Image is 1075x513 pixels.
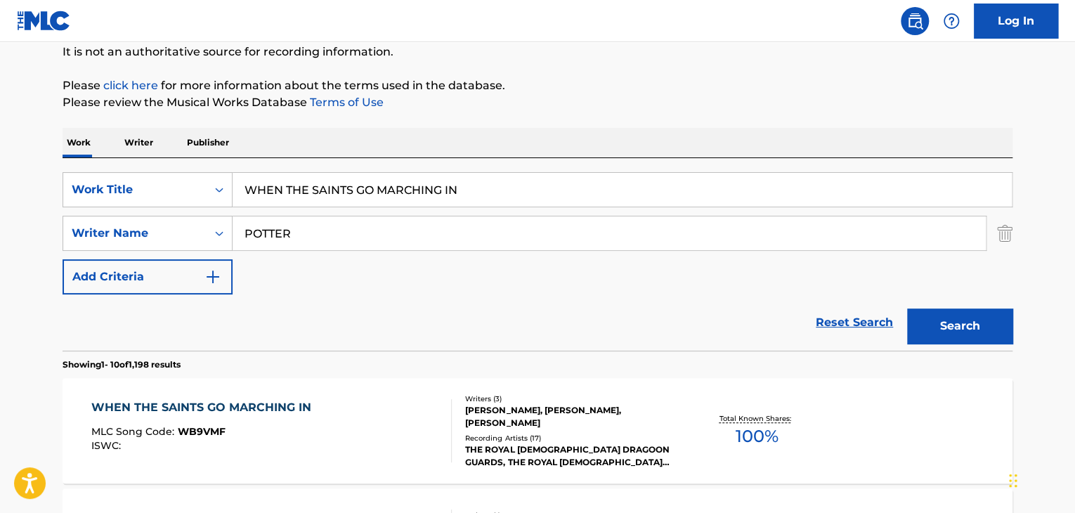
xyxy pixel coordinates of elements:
img: MLC Logo [17,11,71,31]
p: Please review the Musical Works Database [63,94,1012,111]
a: click here [103,79,158,92]
div: Help [937,7,965,35]
img: Delete Criterion [997,216,1012,251]
span: WB9VMF [178,425,226,438]
img: help [943,13,960,30]
form: Search Form [63,172,1012,351]
p: Total Known Shares: [719,413,794,424]
a: Public Search [901,7,929,35]
a: WHEN THE SAINTS GO MARCHING INMLC Song Code:WB9VMFISWC:Writers (3)[PERSON_NAME], [PERSON_NAME], [... [63,378,1012,483]
div: Work Title [72,181,198,198]
button: Add Criteria [63,259,233,294]
span: ISWC : [91,439,124,452]
p: Publisher [183,128,233,157]
p: Writer [120,128,157,157]
p: Work [63,128,95,157]
div: Writers ( 3 ) [465,394,677,404]
div: Recording Artists ( 17 ) [465,433,677,443]
a: Log In [974,4,1058,39]
a: Terms of Use [307,96,384,109]
div: WHEN THE SAINTS GO MARCHING IN [91,399,318,416]
img: search [906,13,923,30]
p: It is not an authoritative source for recording information. [63,44,1012,60]
span: 100 % [735,424,778,449]
img: 9d2ae6d4665cec9f34b9.svg [204,268,221,285]
iframe: Chat Widget [1005,446,1075,513]
span: MLC Song Code : [91,425,178,438]
button: Search [907,309,1012,344]
a: Reset Search [809,307,900,338]
p: Showing 1 - 10 of 1,198 results [63,358,181,371]
div: [PERSON_NAME], [PERSON_NAME], [PERSON_NAME] [465,404,677,429]
div: Drag [1009,460,1017,502]
div: Writer Name [72,225,198,242]
p: Please for more information about the terms used in the database. [63,77,1012,94]
div: THE ROYAL [DEMOGRAPHIC_DATA] DRAGOON GUARDS, THE ROYAL [DEMOGRAPHIC_DATA] DRAGOON GUARDS, THE ROY... [465,443,677,469]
